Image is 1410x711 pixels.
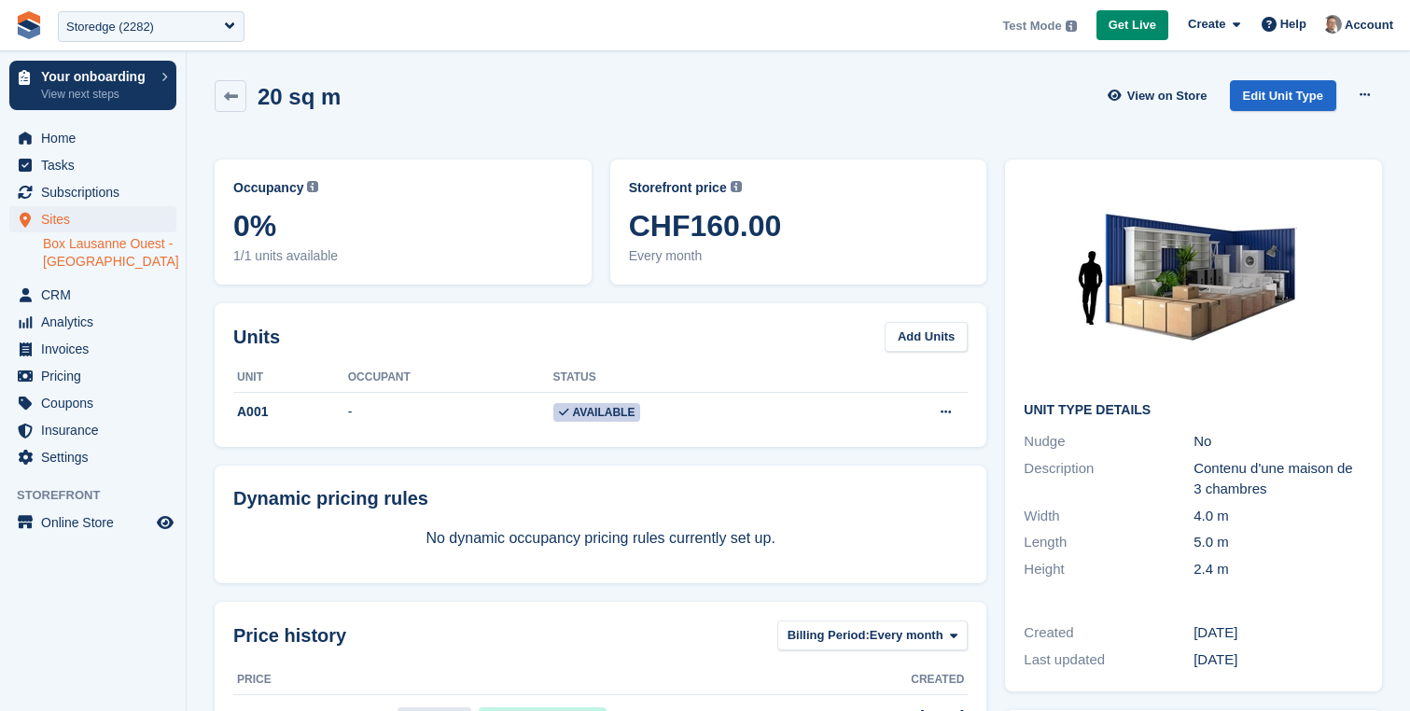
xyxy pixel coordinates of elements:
[870,626,943,645] span: Every month
[41,206,153,232] span: Sites
[233,527,968,550] p: No dynamic occupancy pricing rules currently set up.
[17,486,186,505] span: Storefront
[9,309,176,335] a: menu
[9,417,176,443] a: menu
[1024,431,1194,453] div: Nudge
[41,70,152,83] p: Your onboarding
[9,336,176,362] a: menu
[1194,649,1363,671] div: [DATE]
[629,246,969,266] span: Every month
[1194,458,1363,500] div: Contenu d'une maison de 3 chambres
[41,336,153,362] span: Invoices
[307,181,318,192] img: icon-info-grey-7440780725fd019a000dd9b08b2336e03edf1995a4989e88bcd33f0948082b44.svg
[41,444,153,470] span: Settings
[233,323,280,351] h2: Units
[1280,15,1306,34] span: Help
[233,665,394,695] th: Price
[1345,16,1393,35] span: Account
[233,484,968,512] div: Dynamic pricing rules
[1024,506,1194,527] div: Width
[553,403,641,422] span: Available
[41,509,153,536] span: Online Store
[788,626,870,645] span: Billing Period:
[41,179,153,205] span: Subscriptions
[66,18,154,36] div: Storedge (2282)
[1096,10,1168,41] a: Get Live
[1188,15,1225,34] span: Create
[9,444,176,470] a: menu
[9,363,176,389] a: menu
[1054,178,1333,388] img: 20.jpg
[9,390,176,416] a: menu
[348,393,553,432] td: -
[41,152,153,178] span: Tasks
[41,125,153,151] span: Home
[1024,403,1363,418] h2: Unit Type details
[629,178,727,198] span: Storefront price
[553,363,841,393] th: Status
[1024,532,1194,553] div: Length
[9,179,176,205] a: menu
[233,178,303,198] span: Occupancy
[233,209,573,243] span: 0%
[1194,622,1363,644] div: [DATE]
[629,209,969,243] span: CHF160.00
[911,671,964,688] span: Created
[731,181,742,192] img: icon-info-grey-7440780725fd019a000dd9b08b2336e03edf1995a4989e88bcd33f0948082b44.svg
[41,309,153,335] span: Analytics
[1194,506,1363,527] div: 4.0 m
[348,363,553,393] th: Occupant
[41,363,153,389] span: Pricing
[258,84,341,109] h2: 20 sq m
[885,322,968,353] a: Add Units
[1024,649,1194,671] div: Last updated
[1024,622,1194,644] div: Created
[1230,80,1336,111] a: Edit Unit Type
[1127,87,1208,105] span: View on Store
[1002,17,1061,35] span: Test Mode
[1109,16,1156,35] span: Get Live
[41,390,153,416] span: Coupons
[9,509,176,536] a: menu
[233,402,348,422] div: A001
[15,11,43,39] img: stora-icon-8386f47178a22dfd0bd8f6a31ec36ba5ce8667c1dd55bd0f319d3a0aa187defe.svg
[1323,15,1342,34] img: Sebastien Bonnier
[154,511,176,534] a: Preview store
[41,417,153,443] span: Insurance
[1194,431,1363,453] div: No
[1194,559,1363,580] div: 2.4 m
[1106,80,1215,111] a: View on Store
[1066,21,1077,32] img: icon-info-grey-7440780725fd019a000dd9b08b2336e03edf1995a4989e88bcd33f0948082b44.svg
[9,282,176,308] a: menu
[9,61,176,110] a: Your onboarding View next steps
[9,125,176,151] a: menu
[9,152,176,178] a: menu
[233,621,346,649] span: Price history
[41,282,153,308] span: CRM
[777,620,969,651] button: Billing Period: Every month
[233,363,348,393] th: Unit
[41,86,152,103] p: View next steps
[43,235,176,271] a: Box Lausanne Ouest - [GEOGRAPHIC_DATA]
[233,246,573,266] span: 1/1 units available
[1024,559,1194,580] div: Height
[1024,458,1194,500] div: Description
[1194,532,1363,553] div: 5.0 m
[9,206,176,232] a: menu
